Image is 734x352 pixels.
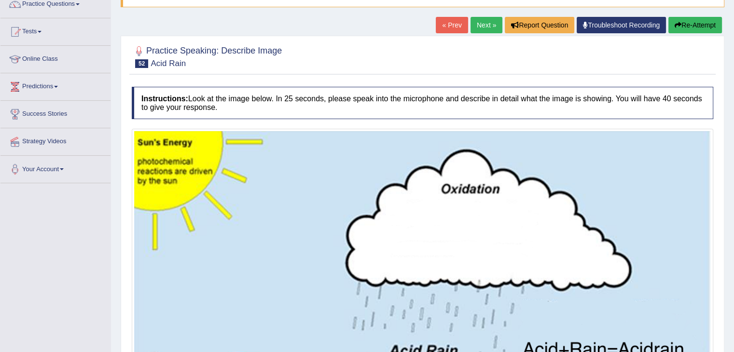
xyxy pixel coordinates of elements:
button: Re-Attempt [668,17,722,33]
a: « Prev [436,17,468,33]
h2: Practice Speaking: Describe Image [132,44,282,68]
b: Instructions: [141,95,188,103]
a: Success Stories [0,101,111,125]
a: Tests [0,18,111,42]
span: 52 [135,59,148,68]
a: Troubleshoot Recording [577,17,666,33]
button: Report Question [505,17,574,33]
a: Strategy Videos [0,128,111,152]
h4: Look at the image below. In 25 seconds, please speak into the microphone and describe in detail w... [132,87,713,119]
a: Your Account [0,156,111,180]
a: Online Class [0,46,111,70]
a: Predictions [0,73,111,97]
a: Next » [471,17,502,33]
small: Acid Rain [151,59,186,68]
